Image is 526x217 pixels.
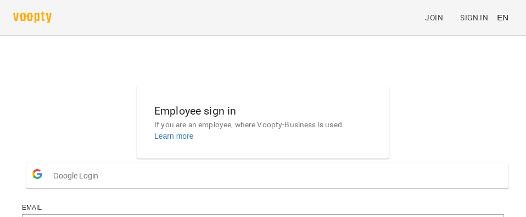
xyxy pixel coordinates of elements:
[154,120,372,131] p: If you are an employee, where Voopty-Business is used.
[154,132,194,140] a: Learn more
[22,203,504,213] div: Email
[421,8,456,28] a: Join
[493,7,513,28] button: EN
[456,8,493,28] a: Sign In
[425,11,443,24] span: Join
[154,102,372,120] h6: Employee sign in
[460,11,488,24] span: Sign In
[13,12,52,23] img: voopty.png
[497,12,508,23] span: EN
[53,165,104,187] span: Google Login
[146,94,380,150] button: Employee sign inIf you are an employee, where Voopty-Business is used.Learn more
[26,163,508,188] button: Google Login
